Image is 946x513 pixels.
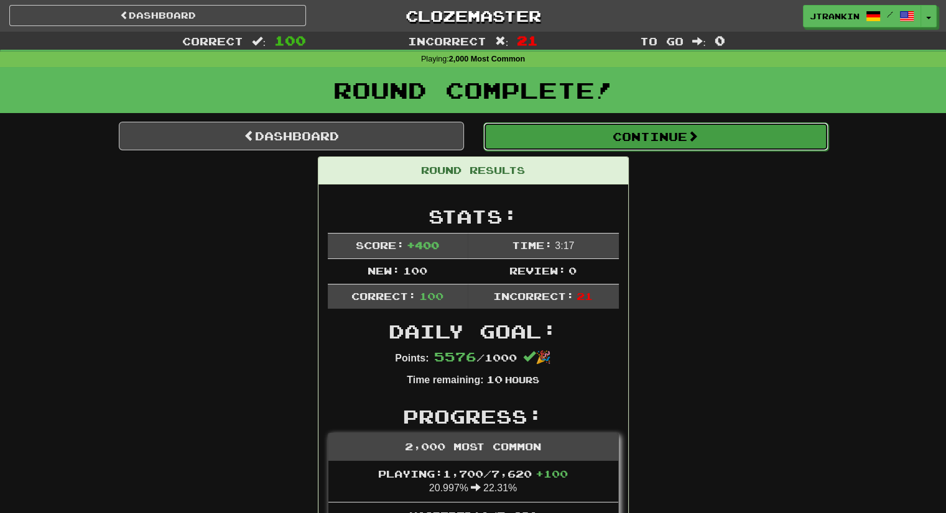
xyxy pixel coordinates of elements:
[328,434,618,461] div: 2,000 Most Common
[407,375,483,385] strong: Time remaining:
[692,36,706,47] span: :
[493,290,574,302] span: Incorrect:
[395,353,429,363] strong: Points:
[403,265,427,276] span: 100
[555,240,574,251] span: 3 : 17
[434,349,476,364] span: 5576
[512,239,552,251] span: Time:
[356,239,404,251] span: Score:
[523,350,551,364] span: 🎉
[407,239,439,251] span: + 400
[351,290,416,302] span: Correct:
[640,35,684,47] span: To go
[486,373,502,385] span: 10
[328,406,619,427] h2: Progress:
[536,468,568,479] span: + 100
[328,461,618,503] li: 20.997% 22.31%
[328,206,619,227] h2: Stats:
[368,265,400,276] span: New:
[252,36,266,47] span: :
[325,5,621,27] a: Clozemaster
[119,122,464,150] a: Dashboard
[9,5,306,26] a: Dashboard
[509,265,566,276] span: Review:
[483,122,828,151] button: Continue
[803,5,921,27] a: jtrankin /
[495,36,509,47] span: :
[577,290,593,302] span: 21
[419,290,443,302] span: 100
[568,265,577,276] span: 0
[318,157,628,184] div: Round Results
[378,468,568,479] span: Playing: 1,700 / 7,620
[505,375,539,385] small: Hours
[715,33,725,48] span: 0
[274,33,306,48] span: 100
[517,33,538,48] span: 21
[408,35,486,47] span: Incorrect
[182,35,243,47] span: Correct
[887,10,893,19] span: /
[328,321,619,342] h2: Daily Goal:
[4,78,942,102] h1: Round Complete!
[434,352,517,363] span: / 1000
[810,11,860,22] span: jtrankin
[449,55,525,63] strong: 2,000 Most Common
